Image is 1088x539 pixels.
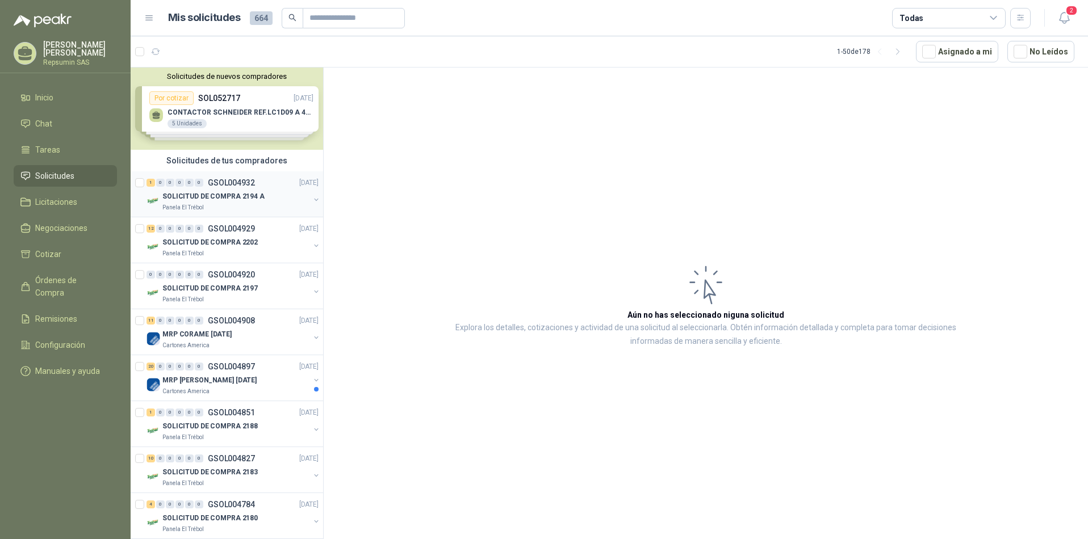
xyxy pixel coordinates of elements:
div: 0 [195,179,203,187]
a: Licitaciones [14,191,117,213]
div: 0 [175,454,184,462]
a: 1 0 0 0 0 0 GSOL004932[DATE] Company LogoSOLICITUD DE COMPRA 2194 APanela El Trébol [147,176,321,212]
p: [DATE] [299,224,319,234]
a: 10 0 0 0 0 0 GSOL004827[DATE] Company LogoSOLICITUD DE COMPRA 2183Panela El Trébol [147,452,321,488]
div: 0 [156,179,165,187]
p: [DATE] [299,407,319,418]
div: 12 [147,225,155,233]
span: Tareas [35,144,60,156]
span: Chat [35,117,52,130]
img: Company Logo [147,194,160,208]
h1: Mis solicitudes [168,10,241,26]
p: SOLICITUD DE COMPRA 2197 [162,283,258,294]
span: 664 [250,11,273,25]
div: 0 [147,271,155,279]
span: Solicitudes [35,170,74,182]
p: GSOL004897 [208,363,255,370]
div: 0 [166,500,174,508]
button: Asignado a mi [916,41,998,62]
p: MRP CORAME [DATE] [162,329,232,340]
button: 2 [1054,8,1074,28]
div: 1 [147,179,155,187]
a: Remisiones [14,308,117,330]
p: GSOL004851 [208,409,255,416]
div: 0 [166,363,174,370]
div: 0 [195,225,203,233]
div: 10 [147,454,155,462]
div: 0 [166,454,174,462]
img: Company Logo [147,424,160,437]
img: Company Logo [147,516,160,529]
span: Manuales y ayuda [35,365,100,377]
p: Repsumin SAS [43,59,117,66]
span: Inicio [35,91,53,104]
div: 0 [166,409,174,416]
div: 4 [147,500,155,508]
div: 20 [147,363,155,370]
span: search [288,14,296,22]
a: Manuales y ayuda [14,360,117,382]
p: Panela El Trébol [162,249,204,258]
div: 0 [175,363,184,370]
p: [DATE] [299,178,319,188]
p: GSOL004784 [208,500,255,508]
a: 4 0 0 0 0 0 GSOL004784[DATE] Company LogoSOLICITUD DE COMPRA 2180Panela El Trébol [147,498,321,534]
p: [DATE] [299,269,319,280]
div: 0 [156,363,165,370]
p: GSOL004920 [208,271,255,279]
img: Company Logo [147,470,160,483]
a: 11 0 0 0 0 0 GSOL004908[DATE] Company LogoMRP CORAME [DATE]Cartones America [147,314,321,350]
div: Todas [899,12,923,24]
div: 0 [156,500,165,508]
div: 0 [185,179,194,187]
div: 0 [185,271,194,279]
button: No Leídos [1007,41,1074,62]
div: Solicitudes de nuevos compradoresPor cotizarSOL052717[DATE] CONTACTOR SCHNEIDER REF.LC1D09 A 440V... [131,68,323,150]
p: [DATE] [299,453,319,464]
p: GSOL004827 [208,454,255,462]
img: Company Logo [147,240,160,254]
div: 0 [195,454,203,462]
div: 0 [156,409,165,416]
div: 0 [156,454,165,462]
div: 0 [185,225,194,233]
div: 0 [195,409,203,416]
a: Órdenes de Compra [14,269,117,304]
p: Panela El Trébol [162,203,204,212]
div: 0 [166,317,174,325]
a: 20 0 0 0 0 0 GSOL004897[DATE] Company LogoMRP [PERSON_NAME] [DATE]Cartones America [147,360,321,396]
p: Panela El Trébol [162,525,204,534]
p: SOLICITUD DE COMPRA 2180 [162,513,258,524]
a: Inicio [14,87,117,108]
a: Negociaciones [14,217,117,239]
a: Solicitudes [14,165,117,187]
div: 0 [175,317,184,325]
div: 0 [185,363,194,370]
div: 0 [185,500,194,508]
img: Company Logo [147,286,160,300]
p: GSOL004932 [208,179,255,187]
span: 2 [1065,5,1078,16]
div: 1 [147,409,155,416]
div: 0 [185,454,194,462]
div: 0 [195,500,203,508]
h3: Aún no has seleccionado niguna solicitud [627,309,784,321]
div: 0 [175,500,184,508]
span: Órdenes de Compra [35,274,106,299]
a: Cotizar [14,243,117,265]
span: Configuración [35,339,85,351]
p: Panela El Trébol [162,295,204,304]
p: SOLICITUD DE COMPRA 2183 [162,467,258,478]
p: Cartones America [162,387,210,396]
a: Chat [14,113,117,134]
p: [PERSON_NAME] [PERSON_NAME] [43,41,117,57]
div: 0 [156,271,165,279]
div: 0 [175,271,184,279]
p: SOLICITUD DE COMPRA 2194 A [162,191,265,202]
p: [DATE] [299,315,319,326]
p: GSOL004929 [208,225,255,233]
button: Solicitudes de nuevos compradores [135,72,319,81]
p: SOLICITUD DE COMPRA 2188 [162,421,258,432]
img: Company Logo [147,332,160,346]
div: 0 [195,317,203,325]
